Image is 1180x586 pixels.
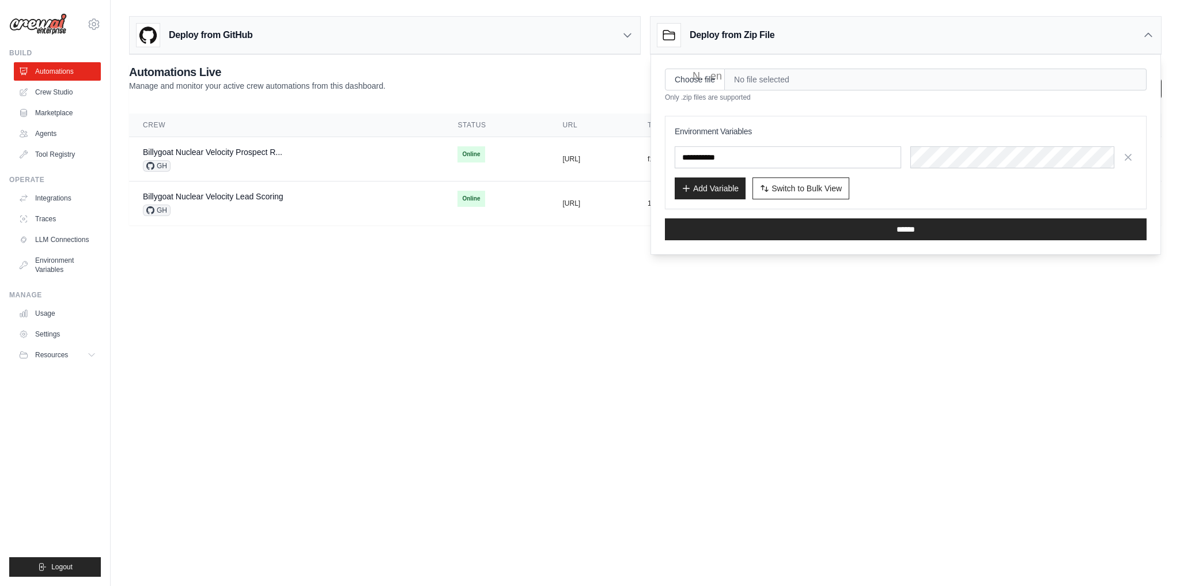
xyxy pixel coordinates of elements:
[1122,531,1180,586] iframe: Chat Widget
[690,28,774,42] h3: Deploy from Zip File
[14,124,101,143] a: Agents
[675,177,746,199] button: Add Variable
[457,191,485,207] span: Online
[14,251,101,279] a: Environment Variables
[169,28,252,42] h3: Deploy from GitHub
[143,148,282,157] a: Billygoat Nuclear Velocity Prospect R...
[143,160,171,172] span: GH
[129,80,385,92] p: Manage and monitor your active crew automations from this dashboard.
[14,325,101,343] a: Settings
[444,114,549,137] th: Status
[14,346,101,364] button: Resources
[143,192,283,201] a: Billygoat Nuclear Velocity Lead Scoring
[14,189,101,207] a: Integrations
[549,114,633,137] th: URL
[648,154,686,164] button: f12667...
[14,145,101,164] a: Tool Registry
[137,24,160,47] img: GitHub Logo
[51,562,73,572] span: Logout
[457,146,485,162] span: Online
[725,69,1147,90] span: No file selected
[665,93,1147,102] p: Only .zip files are supported
[129,64,385,80] h2: Automations Live
[675,126,1137,137] h3: Environment Variables
[14,62,101,81] a: Automations
[771,183,842,194] span: Switch to Bulk View
[14,210,101,228] a: Traces
[752,177,849,199] button: Switch to Bulk View
[9,175,101,184] div: Operate
[634,114,818,137] th: Token
[9,290,101,300] div: Manage
[665,69,725,90] input: Choose file
[9,557,101,577] button: Logout
[9,13,67,35] img: Logo
[143,205,171,216] span: GH
[14,230,101,249] a: LLM Connections
[14,304,101,323] a: Usage
[14,83,101,101] a: Crew Studio
[648,199,686,208] button: 1ac8f8...
[129,114,444,137] th: Crew
[35,350,68,360] span: Resources
[14,104,101,122] a: Marketplace
[9,48,101,58] div: Build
